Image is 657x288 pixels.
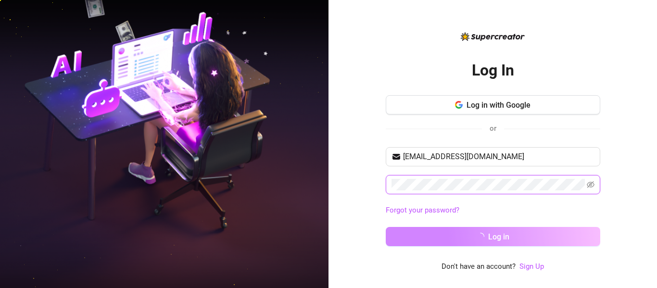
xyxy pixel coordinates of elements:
[587,181,594,188] span: eye-invisible
[461,32,525,41] img: logo-BBDzfeDw.svg
[386,206,459,214] a: Forgot your password?
[467,100,531,110] span: Log in with Google
[386,205,600,216] a: Forgot your password?
[442,261,516,273] span: Don't have an account?
[519,261,544,273] a: Sign Up
[386,95,600,114] button: Log in with Google
[490,124,496,133] span: or
[488,232,509,241] span: Log in
[472,61,514,80] h2: Log In
[475,231,485,241] span: loading
[403,151,594,163] input: Your email
[519,262,544,271] a: Sign Up
[386,227,600,246] button: Log in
